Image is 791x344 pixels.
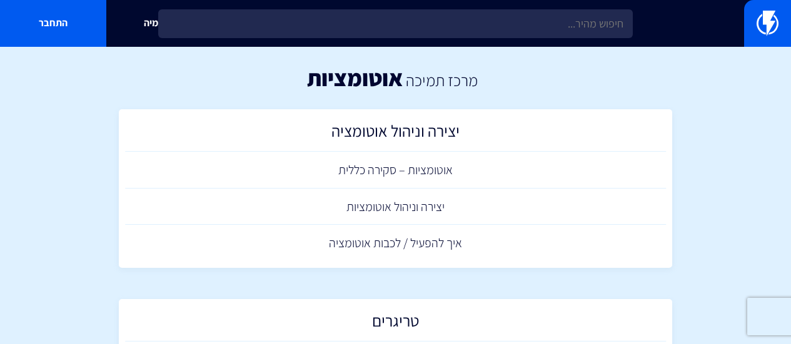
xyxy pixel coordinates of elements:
a: אוטומציות – סקירה כללית [125,152,667,189]
input: חיפוש מהיר... [158,9,633,38]
h2: יצירה וניהול אוטומציה [131,122,660,146]
a: מרכז תמיכה [406,69,478,91]
a: איך להפעיל / לכבות אוטומציה [125,225,667,262]
h1: אוטומציות [307,66,403,91]
a: יצירה וניהול אוטומציות [125,189,667,225]
a: טריגרים [125,305,667,342]
a: יצירה וניהול אוטומציה [125,115,667,152]
h2: טריגרים [131,312,660,336]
